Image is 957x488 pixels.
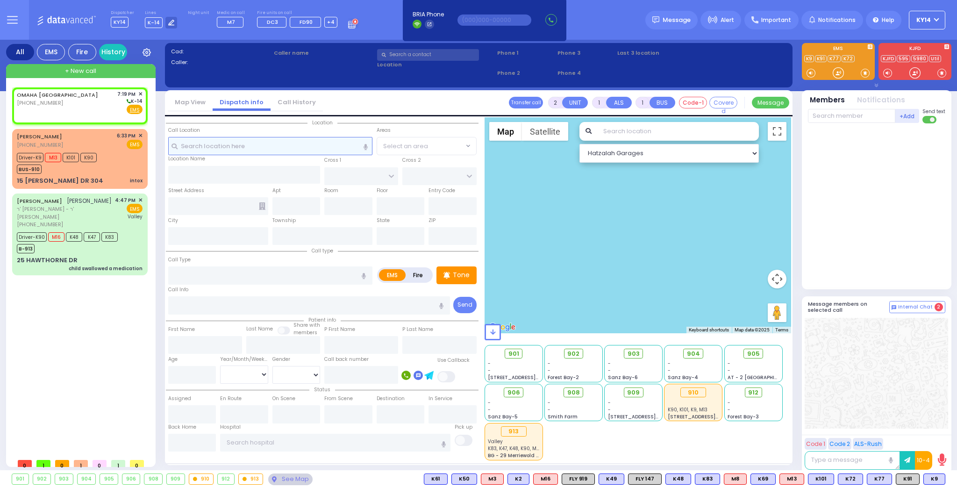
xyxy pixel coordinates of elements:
[138,132,143,140] span: ✕
[18,460,32,467] span: 0
[892,305,896,310] img: comment-alt.png
[597,122,759,141] input: Search location
[507,388,520,397] span: 906
[80,153,97,162] span: K90
[45,153,61,162] span: M13
[533,474,558,485] div: M16
[17,91,98,99] a: OMAHA [GEOGRAPHIC_DATA]
[548,399,550,406] span: -
[663,15,691,25] span: Message
[497,49,554,57] span: Phone 1
[650,97,675,108] button: BUS
[724,474,747,485] div: ALS KJ
[168,127,200,134] label: Call Location
[117,132,136,139] span: 6:33 PM
[144,474,162,484] div: 908
[168,217,178,224] label: City
[145,10,178,16] label: Lines
[728,413,759,420] span: Forest Bay-3
[728,374,797,381] span: AT - 2 [GEOGRAPHIC_DATA]
[522,122,568,141] button: Show satellite imagery
[74,460,88,467] span: 1
[562,474,595,485] div: FLY 919
[608,406,611,413] span: -
[628,474,662,485] div: FLY 147
[130,460,144,467] span: 0
[377,217,390,224] label: State
[867,474,892,485] div: K77
[695,474,720,485] div: BLS
[189,474,214,484] div: 910
[488,406,491,413] span: -
[881,55,896,62] a: KJFD
[668,367,671,374] span: -
[929,55,941,62] a: Util
[882,16,894,24] span: Help
[424,474,448,485] div: K61
[668,413,756,420] span: [STREET_ADDRESS][PERSON_NAME]
[48,232,64,242] span: M16
[853,438,883,450] button: ALS-Rush
[188,10,209,16] label: Night unit
[111,10,134,16] label: Dispatcher
[267,18,278,26] span: DC3
[309,386,335,393] span: Status
[168,155,205,163] label: Location Name
[66,232,82,242] span: K48
[557,69,614,77] span: Phone 4
[274,49,374,57] label: Caller name
[17,244,35,253] span: B-913
[761,16,791,24] span: Important
[548,413,578,420] span: Smith Farm
[93,460,107,467] span: 0
[33,474,51,484] div: 902
[608,413,696,420] span: [STREET_ADDRESS][PERSON_NAME]
[509,97,543,108] button: Transfer call
[810,95,845,106] button: Members
[501,426,527,437] div: 913
[55,460,69,467] span: 0
[533,474,558,485] div: ALS
[567,349,579,359] span: 902
[752,97,789,108] button: Message
[747,349,760,359] span: 905
[17,221,63,228] span: [PHONE_NUMBER]
[768,122,786,141] button: Toggle fullscreen view
[101,232,118,242] span: K83
[507,474,529,485] div: BLS
[748,388,758,397] span: 912
[111,460,125,467] span: 1
[168,256,191,264] label: Call Type
[307,119,337,126] span: Location
[728,406,730,413] span: -
[259,202,265,210] span: Other building occupants
[916,16,931,24] span: KY14
[377,187,388,194] label: Floor
[488,438,503,445] span: Valley
[728,367,730,374] span: -
[457,14,531,26] input: (000)000-00000
[122,474,140,484] div: 906
[63,153,79,162] span: K101
[897,55,910,62] a: 595
[37,14,99,26] img: Logo
[377,61,494,69] label: Location
[838,474,863,485] div: K72
[117,91,136,98] span: 7:19 PM
[168,423,196,431] label: Back Home
[497,69,554,77] span: Phone 2
[239,474,263,484] div: 913
[37,44,65,60] div: EMS
[324,157,341,164] label: Cross 1
[257,10,337,16] label: Fire units on call
[750,474,776,485] div: BLS
[128,213,143,220] span: Valley
[271,98,323,107] a: Call History
[402,326,433,333] label: P Last Name
[695,474,720,485] div: K83
[402,157,421,164] label: Cross 2
[168,286,188,294] label: Call Info
[272,187,281,194] label: Apt
[453,270,470,280] p: Tone
[17,141,63,149] span: [PHONE_NUMBER]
